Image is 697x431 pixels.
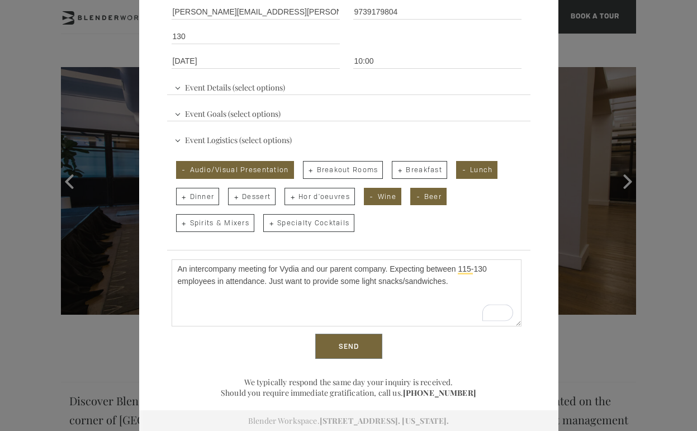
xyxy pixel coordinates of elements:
[285,188,355,206] span: Hor d'oeuvres
[172,104,283,121] span: Event Goals (select options)
[167,377,530,387] p: We typically respond the same day your inquiry is received.
[172,259,521,326] textarea: To enrich screen reader interactions, please activate Accessibility in Grammarly extension settings
[403,387,476,398] a: [PHONE_NUMBER]
[172,29,340,44] input: Number of Attendees
[167,387,530,398] p: Should you require immediate gratification, call us.
[172,130,295,147] span: Event Logistics (select options)
[353,4,521,20] input: Phone Number
[176,161,294,179] span: Audio/Visual Presentation
[496,288,697,431] iframe: Chat Widget
[353,53,521,69] input: Start Time
[172,4,340,20] input: Email Address *
[172,78,288,94] span: Event Details (select options)
[263,214,354,232] span: Specialty Cocktails
[303,161,383,179] span: Breakout Rooms
[315,334,382,359] input: Send
[320,415,449,426] a: [STREET_ADDRESS]. [US_STATE].
[364,188,401,206] span: Wine
[410,188,447,206] span: Beer
[176,214,254,232] span: Spirits & Mixers
[176,188,220,206] span: Dinner
[172,53,340,69] input: Event Date
[392,161,447,179] span: Breakfast
[456,161,497,179] span: Lunch
[228,188,276,206] span: Dessert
